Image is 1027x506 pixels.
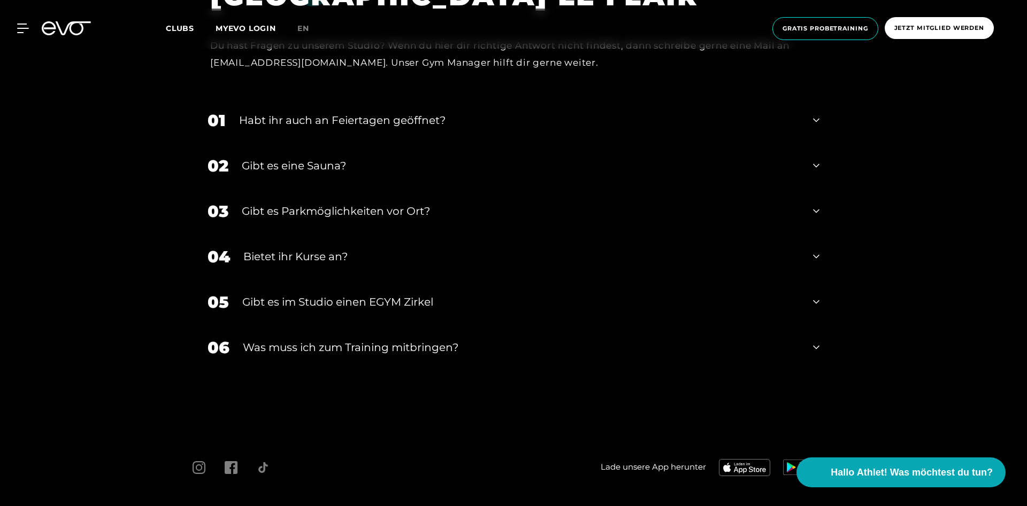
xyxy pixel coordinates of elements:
[208,336,229,360] div: 06
[166,23,216,33] a: Clubs
[783,460,834,474] img: evofitness app
[242,203,800,219] div: Gibt es Parkmöglichkeiten vor Ort?
[243,248,800,264] div: Bietet ihr Kurse an?
[208,245,230,269] div: 04
[166,24,194,33] span: Clubs
[783,24,868,33] span: Gratis Probetraining
[208,108,226,133] div: 01
[769,17,882,40] a: Gratis Probetraining
[208,154,228,178] div: 02
[719,459,770,476] img: evofitness app
[297,24,309,33] span: en
[297,22,322,35] a: en
[831,465,993,480] span: Hallo Athlet! Was möchtest du tun?
[796,457,1006,487] button: Hallo Athlet! Was möchtest du tun?
[242,158,800,174] div: Gibt es eine Sauna?
[601,461,706,473] span: Lade unsere App herunter
[894,24,984,33] span: Jetzt Mitglied werden
[882,17,997,40] a: Jetzt Mitglied werden
[216,24,276,33] a: MYEVO LOGIN
[208,290,229,314] div: 05
[239,112,800,128] div: Habt ihr auch an Feiertagen geöffnet?
[243,339,800,355] div: Was muss ich zum Training mitbringen?
[208,199,228,223] div: 03
[242,294,800,310] div: Gibt es im Studio einen EGYM Zirkel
